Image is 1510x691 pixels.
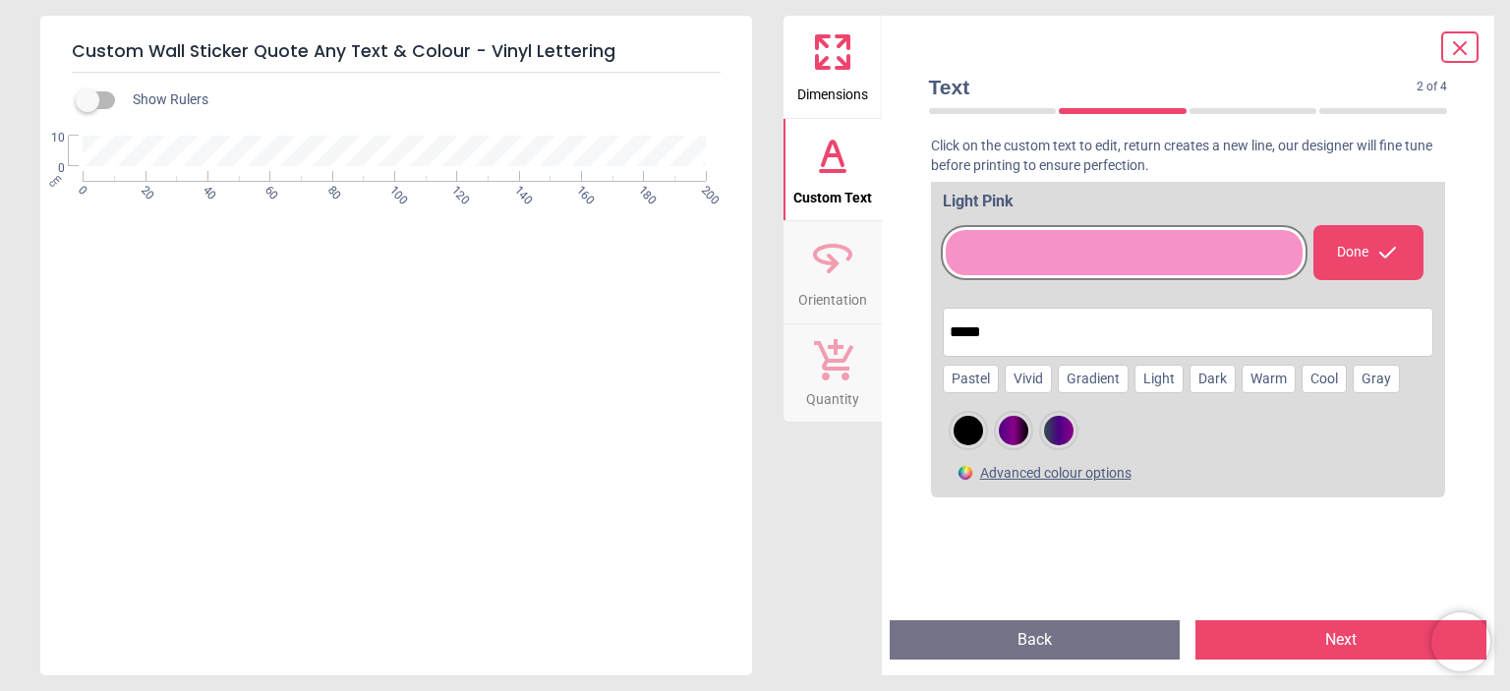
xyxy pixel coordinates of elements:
[1005,365,1052,394] div: Vivid
[954,416,983,445] div: black
[957,464,974,482] img: Color wheel
[72,31,721,73] h5: Custom Wall Sticker Quote Any Text & Colour - Vinyl Lettering
[890,620,1181,660] button: Back
[1058,365,1129,394] div: Gradient
[793,179,872,208] span: Custom Text
[797,76,868,105] span: Dimensions
[806,380,859,410] span: Quantity
[913,137,1464,175] p: Click on the custom text to edit, return creates a new line, our designer will fine tune before p...
[1190,365,1236,394] div: Dark
[784,119,882,221] button: Custom Text
[1353,365,1400,394] div: Gray
[28,130,65,146] span: 10
[1134,365,1184,394] div: Light
[1417,79,1447,95] span: 2 of 4
[1242,365,1296,394] div: Warm
[1044,416,1074,445] div: Halloween Forest
[943,191,1440,212] div: Light Pink
[1302,365,1347,394] div: Cool
[1195,620,1486,660] button: Next
[28,160,65,177] span: 0
[1313,225,1423,280] div: Done
[999,416,1028,445] div: Halloween Sky
[784,324,882,423] button: Quantity
[929,73,1418,101] span: Text
[784,221,882,323] button: Orientation
[784,16,882,118] button: Dimensions
[1431,612,1490,671] iframe: Brevo live chat
[943,365,999,394] div: Pastel
[798,281,867,311] span: Orientation
[980,464,1132,484] div: Advanced colour options
[87,88,752,112] div: Show Rulers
